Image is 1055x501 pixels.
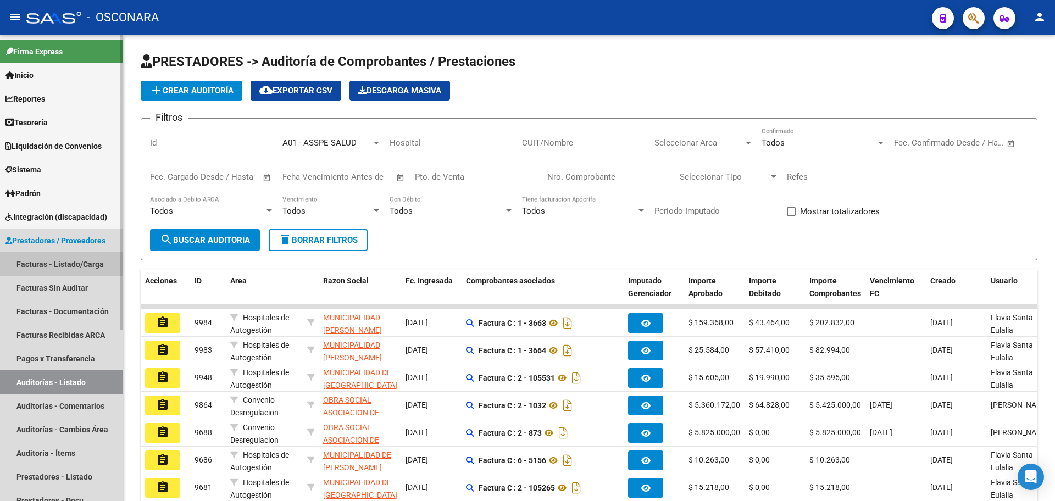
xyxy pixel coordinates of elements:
[406,483,428,492] span: [DATE]
[149,83,163,97] mat-icon: add
[195,428,212,437] span: 9688
[479,456,546,465] strong: Factura C : 6 - 5156
[749,276,781,298] span: Importe Debitado
[150,229,260,251] button: Buscar Auditoria
[991,400,1050,409] span: [PERSON_NAME]
[195,373,212,382] span: 9948
[745,269,805,318] datatable-header-cell: Importe Debitado
[479,319,546,327] strong: Factura C : 1 - 3663
[479,401,546,410] strong: Factura C : 2 - 1032
[688,428,740,437] span: $ 5.825.000,00
[991,368,1033,389] span: Flavia Santa Eulalia
[809,428,861,437] span: $ 5.825.000,00
[688,276,723,298] span: Importe Aprobado
[150,110,188,125] h3: Filtros
[141,81,242,101] button: Crear Auditoría
[150,172,195,182] input: Fecha inicio
[569,479,584,497] i: Descargar documento
[156,481,169,494] mat-icon: assignment
[323,339,397,362] div: - 30647611946
[323,421,397,444] div: - 30707211306
[156,453,169,466] mat-icon: assignment
[160,235,250,245] span: Buscar Auditoria
[230,276,247,285] span: Area
[323,368,397,402] span: MUNICIPALIDAD DE [GEOGRAPHIC_DATA][PERSON_NAME]
[749,318,790,327] span: $ 43.464,00
[560,452,575,469] i: Descargar documento
[319,269,401,318] datatable-header-cell: Razon Social
[466,276,555,285] span: Comprobantes asociados
[261,171,274,184] button: Open calendar
[809,318,854,327] span: $ 202.832,00
[279,233,292,246] mat-icon: delete
[160,233,173,246] mat-icon: search
[930,455,953,464] span: [DATE]
[406,318,428,327] span: [DATE]
[259,83,273,97] mat-icon: cloud_download
[762,138,785,148] span: Todos
[406,400,428,409] span: [DATE]
[930,373,953,382] span: [DATE]
[930,318,953,327] span: [DATE]
[991,313,1033,335] span: Flavia Santa Eulalia
[991,341,1033,362] span: Flavia Santa Eulalia
[809,455,850,464] span: $ 10.263,00
[5,187,41,199] span: Padrón
[349,81,450,101] button: Descarga Masiva
[479,428,542,437] strong: Factura C : 2 - 873
[809,483,850,492] span: $ 15.218,00
[930,483,953,492] span: [DATE]
[230,396,279,417] span: Convenio Desregulacion
[87,5,159,30] span: - OSCONARA
[680,172,769,182] span: Seleccionar Tipo
[9,10,22,24] mat-icon: menu
[145,276,177,285] span: Acciones
[1005,137,1018,150] button: Open calendar
[749,483,770,492] span: $ 0,00
[323,341,397,375] span: MUNICIPALIDAD [PERSON_NAME][GEOGRAPHIC_DATA]
[560,314,575,332] i: Descargar documento
[624,269,684,318] datatable-header-cell: Imputado Gerenciador
[358,86,441,96] span: Descarga Masiva
[5,93,45,105] span: Reportes
[323,394,397,417] div: - 30707211306
[279,235,358,245] span: Borrar Filtros
[195,318,212,327] span: 9984
[251,81,341,101] button: Exportar CSV
[230,478,289,499] span: Hospitales de Autogestión
[230,368,289,389] span: Hospitales de Autogestión
[395,171,407,184] button: Open calendar
[749,373,790,382] span: $ 19.990,00
[195,276,202,285] span: ID
[930,400,953,409] span: [DATE]
[930,428,953,437] span: [DATE]
[259,86,332,96] span: Exportar CSV
[560,342,575,359] i: Descargar documento
[684,269,745,318] datatable-header-cell: Importe Aprobado
[323,450,391,472] span: MUNICIPALIDAD DE [PERSON_NAME]
[522,206,545,216] span: Todos
[809,346,850,354] span: $ 82.994,00
[230,423,279,444] span: Convenio Desregulacion
[390,206,413,216] span: Todos
[479,483,555,492] strong: Factura C : 2 - 105265
[870,428,892,437] span: [DATE]
[323,366,397,389] div: - 30999262542
[749,346,790,354] span: $ 57.410,00
[323,476,397,499] div: - 30999262542
[986,269,1047,318] datatable-header-cell: Usuario
[948,138,1002,148] input: Fecha fin
[556,424,570,442] i: Descargar documento
[870,400,892,409] span: [DATE]
[628,276,671,298] span: Imputado Gerenciador
[688,373,729,382] span: $ 15.605,00
[870,276,914,298] span: Vencimiento FC
[195,455,212,464] span: 9686
[323,313,397,347] span: MUNICIPALIDAD [PERSON_NAME][GEOGRAPHIC_DATA]
[462,269,624,318] datatable-header-cell: Comprobantes asociados
[749,455,770,464] span: $ 0,00
[991,276,1018,285] span: Usuario
[805,269,865,318] datatable-header-cell: Importe Comprobantes
[156,343,169,357] mat-icon: assignment
[5,140,102,152] span: Liquidación de Convenios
